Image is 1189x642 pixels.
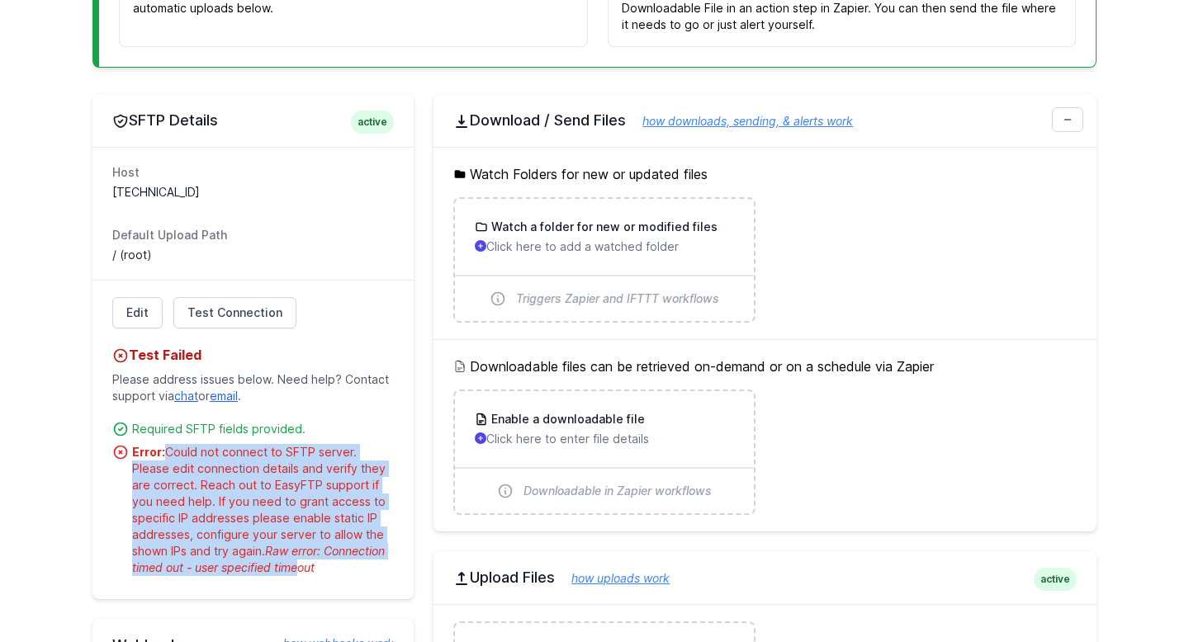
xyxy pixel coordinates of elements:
[488,219,718,235] h3: Watch a folder for new or modified files
[112,184,394,201] dd: [TECHNICAL_ID]
[626,114,853,128] a: how downloads, sending, & alerts work
[210,389,238,403] a: email
[523,483,712,499] span: Downloadable in Zapier workflows
[173,297,296,328] a: Test Connection
[112,111,394,130] h2: SFTP Details
[455,391,753,513] a: Enable a downloadable file Click here to enter file details Downloadable in Zapier workflows
[112,365,394,411] p: Please address issues below. Need help? Contact support via or .
[112,227,394,243] dt: Default Upload Path
[455,199,753,321] a: Watch a folder for new or modified files Click here to add a watched folder Triggers Zapier and I...
[112,345,394,365] h4: Test Failed
[555,571,670,585] a: how uploads work
[132,421,394,437] div: Required SFTP fields provided.
[174,389,198,403] a: chat
[453,164,1077,184] h5: Watch Folders for new or updated files
[475,238,733,255] p: Click here to add a watched folder
[475,431,733,447] p: Click here to enter file details
[488,411,645,427] h3: Enable a downloadable file
[132,445,165,459] strong: Error:
[187,304,282,321] span: Test Connection
[112,247,394,263] dd: / (root)
[112,164,394,181] dt: Host
[112,297,163,328] a: Edit
[132,444,394,576] div: Could not connect to SFTP server. Please edit connection details and verify they are correct. Rea...
[351,111,394,134] span: active
[1034,568,1077,591] span: active
[453,356,1077,376] h5: Downloadable files can be retrieved on-demand or on a schedule via Zapier
[516,290,719,307] span: Triggers Zapier and IFTTT workflows
[453,111,1077,130] h2: Download / Send Files
[453,568,1077,588] h2: Upload Files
